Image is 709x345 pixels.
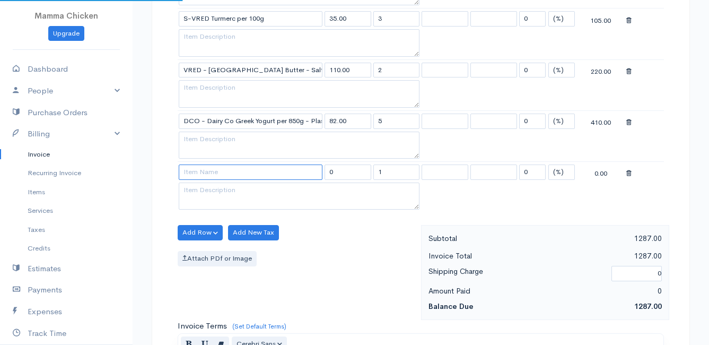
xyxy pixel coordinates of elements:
button: Add New Tax [228,225,279,240]
label: Attach PDf or Image [178,251,257,266]
a: Upgrade [48,26,84,41]
div: Invoice Total [423,249,545,263]
button: Add Row [178,225,223,240]
div: 1287.00 [545,232,667,245]
div: Shipping Charge [423,265,606,282]
input: Item Name [179,11,322,27]
div: 1287.00 [545,249,667,263]
input: Item Name [179,114,322,129]
div: 105.00 [577,13,624,26]
input: Item Name [179,165,322,180]
div: Subtotal [423,232,545,245]
div: Amount Paid [423,284,545,298]
div: 220.00 [577,64,624,77]
strong: Balance Due [428,301,474,311]
span: Mamma Chicken [34,11,98,21]
label: Invoice Terms [178,320,227,332]
span: 1287.00 [634,301,662,311]
input: Item Name [179,63,322,78]
div: 0.00 [577,166,624,179]
div: 410.00 [577,115,624,128]
a: (Set Default Terms) [232,322,286,331]
div: 0 [545,284,667,298]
